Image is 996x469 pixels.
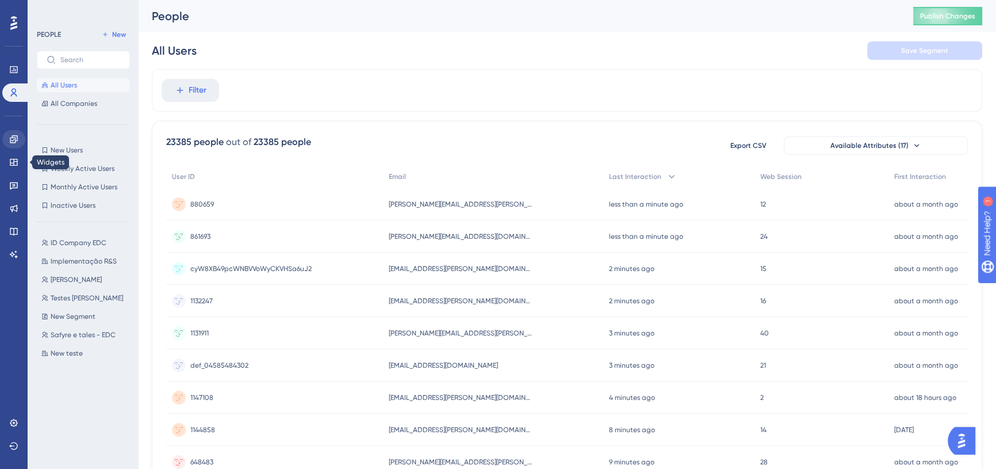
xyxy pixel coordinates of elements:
[894,297,958,305] time: about a month ago
[37,328,137,342] button: Safyre e tales - EDC
[51,201,95,210] span: Inactive Users
[162,79,219,102] button: Filter
[894,394,956,402] time: about 18 hours ago
[37,273,137,287] button: [PERSON_NAME]
[894,361,958,369] time: about a month ago
[389,200,533,209] span: [PERSON_NAME][EMAIL_ADDRESS][PERSON_NAME][DOMAIN_NAME]
[948,424,982,458] iframe: UserGuiding AI Assistant Launcher
[389,457,533,467] span: [PERSON_NAME][EMAIL_ADDRESS][PERSON_NAME][DOMAIN_NAME]
[51,81,77,90] span: All Users
[389,264,533,273] span: [EMAIL_ADDRESS][PERSON_NAME][DOMAIN_NAME]
[190,425,215,434] span: 1144858
[920,12,975,21] span: Publish Changes
[51,146,83,155] span: New Users
[37,346,137,360] button: New teste
[80,6,83,15] div: 1
[37,310,137,323] button: New Segment
[389,232,533,241] span: [PERSON_NAME][EMAIL_ADDRESS][DOMAIN_NAME]
[152,8,884,24] div: People
[37,254,137,268] button: Implementação R&S
[51,182,117,192] span: Monthly Active Users
[913,7,982,25] button: Publish Changes
[760,200,766,209] span: 12
[190,296,213,306] span: 1132247
[760,296,766,306] span: 16
[37,97,130,110] button: All Companies
[189,83,206,97] span: Filter
[609,172,661,181] span: Last Interaction
[190,393,213,402] span: 1147108
[760,232,768,241] span: 24
[37,143,130,157] button: New Users
[37,162,130,176] button: Weekly Active Users
[389,425,533,434] span: [EMAIL_ADDRESS][PERSON_NAME][DOMAIN_NAME]
[609,329,654,337] time: 3 minutes ago
[152,43,197,59] div: All Users
[894,200,958,208] time: about a month ago
[51,293,123,303] span: Testes [PERSON_NAME]
[60,56,120,64] input: Search
[894,265,958,273] time: about a month ago
[760,457,768,467] span: 28
[51,99,97,108] span: All Companies
[730,141,767,150] span: Export CSV
[894,426,914,434] time: [DATE]
[609,232,683,241] time: less than a minute ago
[37,199,130,212] button: Inactive Users
[51,312,95,321] span: New Segment
[609,361,654,369] time: 3 minutes ago
[760,329,769,338] span: 40
[609,458,654,466] time: 9 minutes ago
[37,30,61,39] div: PEOPLE
[190,457,213,467] span: 648483
[609,394,655,402] time: 4 minutes ago
[37,236,137,250] button: ID Company EDC
[27,3,72,17] span: Need Help?
[226,135,251,149] div: out of
[901,46,948,55] span: Save Segment
[172,172,195,181] span: User ID
[190,264,312,273] span: cyW8XB49pcWNBVVoWyCKVHSa6uJ2
[760,172,802,181] span: Web Session
[609,265,654,273] time: 2 minutes ago
[51,257,117,266] span: Implementação R&S
[894,329,958,337] time: about a month ago
[760,393,764,402] span: 2
[609,297,654,305] time: 2 minutes ago
[190,232,210,241] span: 861693
[389,329,533,338] span: [PERSON_NAME][EMAIL_ADDRESS][PERSON_NAME][DOMAIN_NAME]
[609,426,655,434] time: 8 minutes ago
[894,172,946,181] span: First Interaction
[609,200,683,208] time: less than a minute ago
[894,232,958,241] time: about a month ago
[867,41,982,60] button: Save Segment
[389,172,406,181] span: Email
[760,264,767,273] span: 15
[190,200,214,209] span: 880659
[112,30,126,39] span: New
[51,164,114,173] span: Weekly Active Users
[784,136,968,155] button: Available Attributes (17)
[389,361,498,370] span: [EMAIL_ADDRESS][DOMAIN_NAME]
[37,291,137,305] button: Testes [PERSON_NAME]
[389,393,533,402] span: [EMAIL_ADDRESS][PERSON_NAME][DOMAIN_NAME]
[254,135,311,149] div: 23385 people
[190,329,209,338] span: 1131911
[98,28,130,41] button: New
[190,361,248,370] span: def_04585484302
[37,78,130,92] button: All Users
[51,330,116,340] span: Safyre e tales - EDC
[166,135,224,149] div: 23385 people
[389,296,533,306] span: [EMAIL_ADDRESS][PERSON_NAME][DOMAIN_NAME]
[719,136,777,155] button: Export CSV
[760,425,767,434] span: 14
[894,458,958,466] time: about a month ago
[830,141,909,150] span: Available Attributes (17)
[51,349,83,358] span: New teste
[51,238,106,247] span: ID Company EDC
[760,361,766,370] span: 21
[37,180,130,194] button: Monthly Active Users
[51,275,102,284] span: [PERSON_NAME]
